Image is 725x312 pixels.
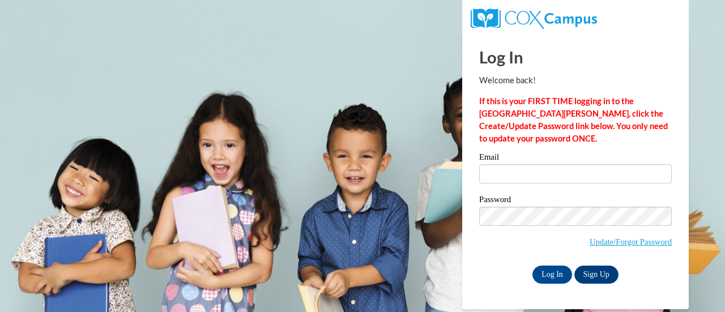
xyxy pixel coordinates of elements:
a: COX Campus [471,13,597,23]
a: Sign Up [574,266,619,284]
img: COX Campus [471,8,597,29]
strong: If this is your FIRST TIME logging in to the [GEOGRAPHIC_DATA][PERSON_NAME], click the Create/Upd... [479,96,668,143]
label: Email [479,153,672,164]
label: Password [479,195,672,207]
a: Update/Forgot Password [590,237,672,246]
h1: Log In [479,45,672,69]
p: Welcome back! [479,74,672,87]
input: Log In [532,266,572,284]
